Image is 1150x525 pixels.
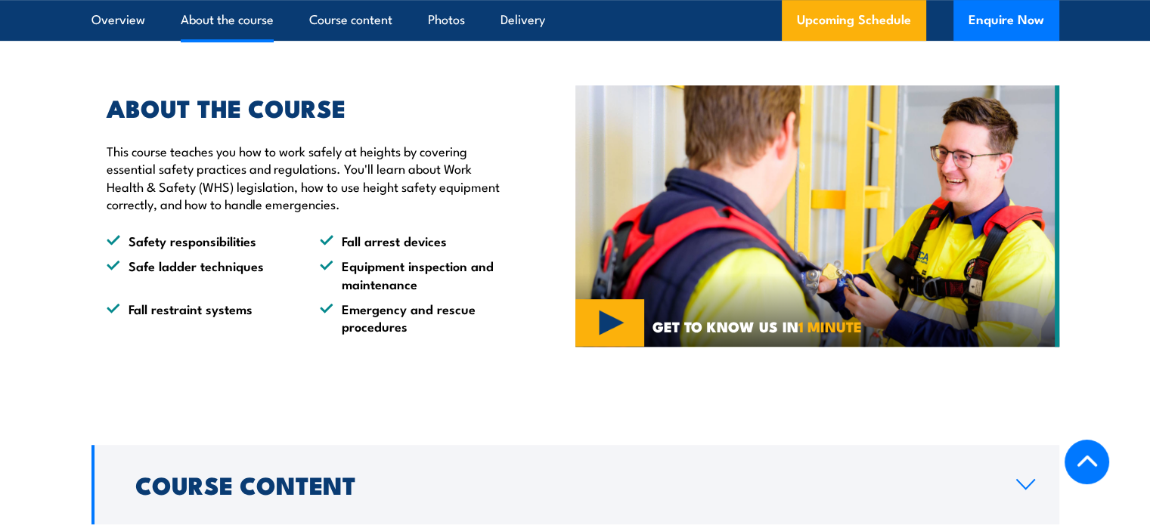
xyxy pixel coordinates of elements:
li: Fall restraint systems [107,300,293,335]
li: Emergency and rescue procedures [320,300,506,335]
li: Safe ladder techniques [107,257,293,292]
strong: 1 MINUTE [798,315,862,337]
p: This course teaches you how to work safely at heights by covering essential safety practices and ... [107,142,506,213]
h2: ABOUT THE COURSE [107,97,506,118]
li: Equipment inspection and maintenance [320,257,506,292]
li: Safety responsibilities [107,232,293,249]
span: GET TO KNOW US IN [652,320,862,333]
a: Course Content [91,445,1059,524]
img: Work Safely at Heights TRAINING (2) [575,85,1059,347]
li: Fall arrest devices [320,232,506,249]
h2: Course Content [135,474,992,495]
